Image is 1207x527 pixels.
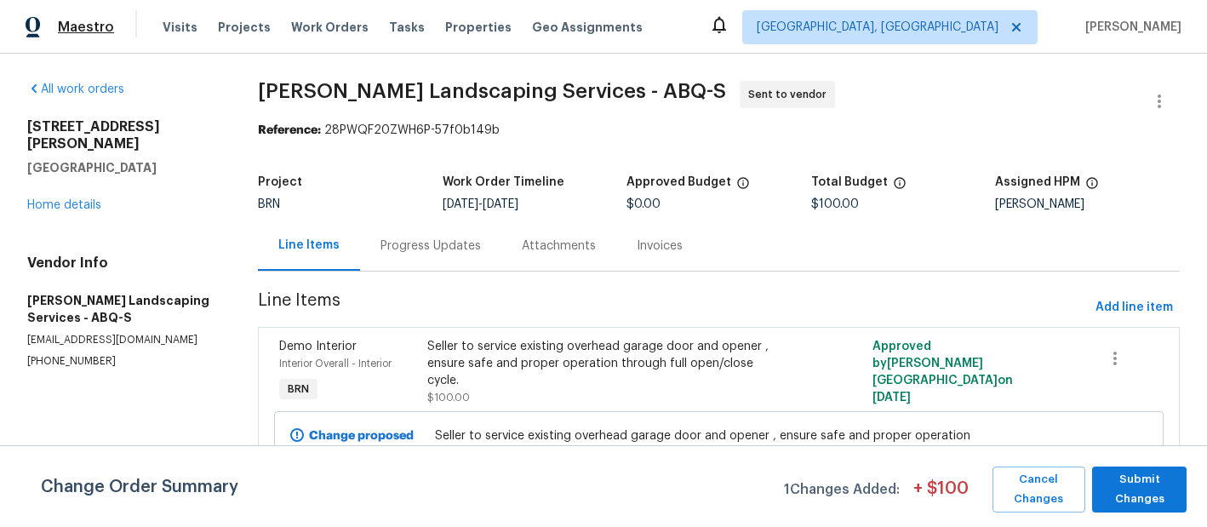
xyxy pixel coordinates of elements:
span: [DATE] [872,392,911,404]
h5: Work Order Timeline [443,176,564,188]
div: Progress Updates [380,238,481,255]
span: Add line item [1095,297,1173,318]
h4: Vendor Info [27,255,217,272]
span: + $ 100 [913,480,969,513]
span: Properties [445,19,512,36]
span: $100.00 [427,392,470,403]
button: Submit Changes [1092,467,1187,513]
span: Demo Interior [279,341,357,352]
span: [DATE] [443,198,478,210]
span: [PERSON_NAME] Landscaping Services - ABQ-S [258,81,726,101]
h5: Approved Budget [626,176,731,188]
span: [PERSON_NAME] [1078,19,1181,36]
h5: [GEOGRAPHIC_DATA] [27,159,217,176]
span: Visits [163,19,197,36]
span: Cancel Changes [1001,470,1077,509]
span: Interior Overall - Interior [279,358,392,369]
div: Line Items [278,237,340,254]
p: [PHONE_NUMBER] [27,354,217,369]
div: Attachments [522,238,596,255]
h5: Project [258,176,302,188]
span: $100.00 [811,198,859,210]
b: Change proposed [309,430,414,442]
div: [PERSON_NAME] [995,198,1180,210]
a: Home details [27,199,101,211]
button: Add line item [1089,292,1180,324]
b: Reference: [258,124,321,136]
h5: Assigned HPM [995,176,1080,188]
span: - [443,198,518,210]
span: Sent to vendor [748,86,833,103]
span: The total cost of line items that have been approved by both Opendoor and the Trade Partner. This... [736,176,750,198]
span: [DATE] [483,198,518,210]
span: $0.00 [626,198,661,210]
div: 28PWQF20ZWH6P-57f0b149b [258,122,1180,139]
span: Change Order Summary [41,467,238,513]
h2: [STREET_ADDRESS][PERSON_NAME] [27,118,217,152]
span: The hpm assigned to this work order. [1085,176,1099,198]
span: Line Items [258,292,1089,324]
span: Geo Assignments [532,19,643,36]
span: Submit Changes [1101,470,1178,509]
button: Cancel Changes [992,467,1085,513]
span: BRN [281,381,316,398]
h5: Total Budget [811,176,888,188]
a: All work orders [27,83,124,95]
span: [GEOGRAPHIC_DATA], [GEOGRAPHIC_DATA] [757,19,998,36]
span: Tasks [389,21,425,33]
span: The total cost of line items that have been proposed by Opendoor. This sum includes line items th... [893,176,907,198]
p: [EMAIL_ADDRESS][DOMAIN_NAME] [27,333,217,347]
span: Seller to service existing overhead garage door and opener , ensure safe and proper operation thr... [435,427,1003,461]
div: Seller to service existing overhead garage door and opener , ensure safe and proper operation thr... [427,338,787,389]
h5: [PERSON_NAME] Landscaping Services - ABQ-S [27,292,217,326]
span: BRN [258,198,280,210]
span: Work Orders [291,19,369,36]
span: Approved by [PERSON_NAME][GEOGRAPHIC_DATA] on [872,341,1013,404]
span: 1 Changes Added: [784,473,900,513]
div: Invoices [637,238,683,255]
span: Projects [218,19,271,36]
span: Maestro [58,19,114,36]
